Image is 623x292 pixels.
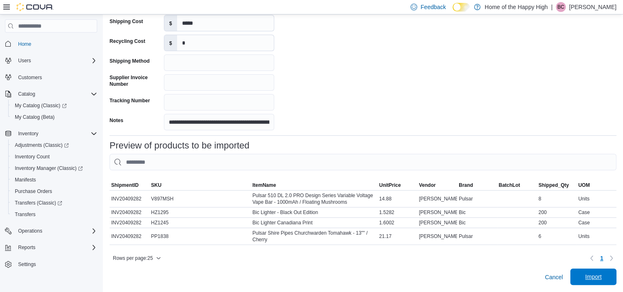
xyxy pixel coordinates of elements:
label: Shipping Method [110,58,149,64]
span: Users [18,57,31,64]
span: Reports [18,244,35,251]
span: BatchLot [499,182,520,188]
div: Pulsar 510 DL 2.0 PRO Design Series Variable Voltage Vape Bar - 1000mAh / Floating Mushrooms [251,191,378,207]
span: My Catalog (Classic) [15,102,67,109]
div: INV20409282 [110,231,149,241]
div: V897MSH [149,194,251,204]
button: ShipmentID [110,180,149,190]
div: 14.88 [378,194,418,204]
a: Purchase Orders [12,186,56,196]
button: Next page [607,253,616,263]
div: Case [576,218,616,228]
span: Home [15,38,97,49]
span: Inventory [15,129,97,139]
label: Notes [110,117,123,124]
div: Bic Lighter Canadiana Print [251,218,378,228]
a: Transfers (Classic) [8,197,100,209]
button: Reports [2,242,100,253]
div: 8 [537,194,577,204]
a: Inventory Count [12,152,53,162]
a: Home [15,39,35,49]
div: Units [576,194,616,204]
span: Users [15,56,97,66]
span: 1 [600,254,603,262]
span: My Catalog (Classic) [12,101,97,111]
button: Users [15,56,34,66]
a: Manifests [12,175,39,185]
button: Previous page [587,253,597,263]
button: UnitPrice [378,180,418,190]
span: BC [558,2,565,12]
button: Vendor [417,180,457,190]
div: INV20409282 [110,218,149,228]
nav: Pagination for table: MemoryTable from EuiInMemoryTable [587,252,616,265]
label: Recycling Cost [110,38,145,45]
span: Inventory Count [12,152,97,162]
span: Settings [15,259,97,269]
div: 200 [537,207,577,217]
span: Transfers [15,211,35,218]
div: Case [576,207,616,217]
span: Import [585,273,602,281]
span: ItemName [252,182,276,188]
div: [PERSON_NAME] HQ [417,207,457,217]
img: Cova [16,3,54,11]
a: Inventory Manager (Classic) [12,163,86,173]
label: Tracking Number [110,97,150,104]
button: Settings [2,258,100,270]
span: Inventory Count [15,153,50,160]
button: Shipped_Qty [537,180,577,190]
span: UnitPrice [379,182,401,188]
span: Customers [18,74,42,81]
button: Inventory [15,129,42,139]
input: This is a search bar. As you type, the results lower in the page will automatically filter. [110,154,616,170]
button: Catalog [2,88,100,100]
span: Catalog [15,89,97,99]
div: Bryanne Cooper [556,2,566,12]
span: Purchase Orders [12,186,97,196]
span: Manifests [12,175,97,185]
span: Reports [15,243,97,252]
div: Bic [457,207,497,217]
label: $ [164,15,177,31]
span: Settings [18,261,36,268]
h3: Preview of products to be imported [110,141,250,151]
a: Settings [15,259,39,269]
label: Supplier Invoice Number [110,74,161,87]
div: HZ1295 [149,207,251,217]
p: Home of the Happy High [485,2,548,12]
a: Inventory Manager (Classic) [8,162,100,174]
div: 1.5282 [378,207,418,217]
span: Inventory Manager (Classic) [12,163,97,173]
span: SKU [151,182,161,188]
div: Pulsar [457,231,497,241]
button: Users [2,55,100,66]
label: $ [164,35,177,51]
button: SKU [149,180,251,190]
div: 200 [537,218,577,228]
span: My Catalog (Beta) [15,114,55,120]
span: Adjustments (Classic) [15,142,69,148]
a: Adjustments (Classic) [8,139,100,151]
span: Brand [459,182,473,188]
span: Catalog [18,91,35,97]
a: My Catalog (Classic) [8,100,100,111]
span: Purchase Orders [15,188,52,195]
div: Pulsar Shire Pipes Churchwarden Tomahawk - 13"" / Cherry [251,228,378,245]
button: Inventory Count [8,151,100,162]
div: Units [576,231,616,241]
span: Shipped_Qty [539,182,569,188]
a: My Catalog (Classic) [12,101,70,111]
div: 21.17 [378,231,418,241]
span: Rows per page : 25 [113,255,153,261]
div: HZ1245 [149,218,251,228]
a: Customers [15,73,45,82]
span: Home [18,41,31,47]
div: [PERSON_NAME] HQ [417,218,457,228]
span: Operations [18,228,42,234]
span: Transfers (Classic) [15,200,62,206]
p: | [551,2,553,12]
button: Import [570,268,616,285]
span: Inventory [18,130,38,137]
